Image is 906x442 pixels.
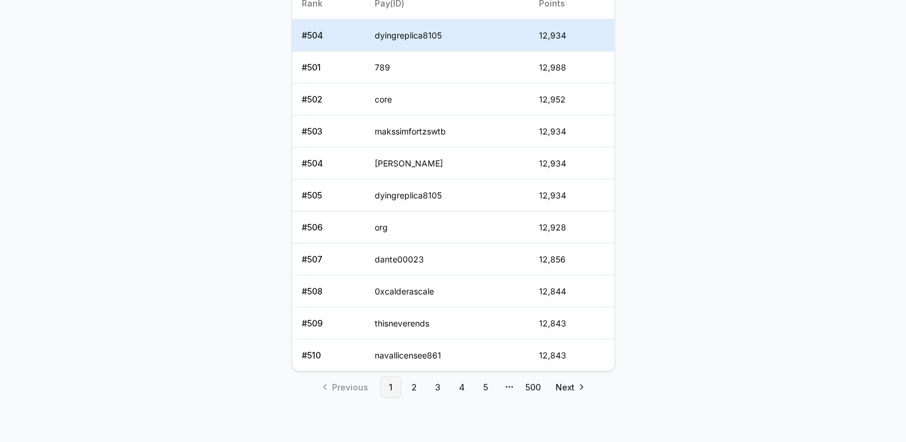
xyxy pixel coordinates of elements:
[529,244,614,276] td: 12,856
[292,376,615,398] nav: pagination
[529,116,614,148] td: 12,934
[292,244,366,276] td: # 507
[292,52,366,84] td: # 501
[529,52,614,84] td: 12,988
[365,244,529,276] td: dante00023
[529,339,614,371] td: 12,843
[556,381,575,393] span: Next
[529,180,614,212] td: 12,934
[529,84,614,116] td: 12,952
[365,20,529,52] td: dyingreplica8105
[292,20,366,52] td: # 504
[365,339,529,371] td: navallicensee861
[292,116,366,148] td: # 503
[428,376,449,398] a: 3
[365,84,529,116] td: core
[404,376,425,398] a: 2
[529,276,614,308] td: 12,844
[365,212,529,244] td: org
[529,212,614,244] td: 12,928
[529,308,614,339] td: 12,843
[365,180,529,212] td: dyingreplica8105
[546,376,592,398] a: Go to next page
[292,84,366,116] td: # 502
[365,116,529,148] td: makssimfortzswtb
[365,308,529,339] td: thisneverends
[451,376,473,398] a: 4
[522,376,544,398] a: 500
[475,376,496,398] a: 5
[365,276,529,308] td: 0xcalderascale
[365,148,529,180] td: [PERSON_NAME]
[292,308,366,339] td: # 509
[380,376,401,398] a: 1
[529,20,614,52] td: 12,934
[529,148,614,180] td: 12,934
[292,212,366,244] td: # 506
[365,52,529,84] td: 789
[292,148,366,180] td: # 504
[292,339,366,371] td: # 510
[292,180,366,212] td: # 505
[292,276,366,308] td: # 508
